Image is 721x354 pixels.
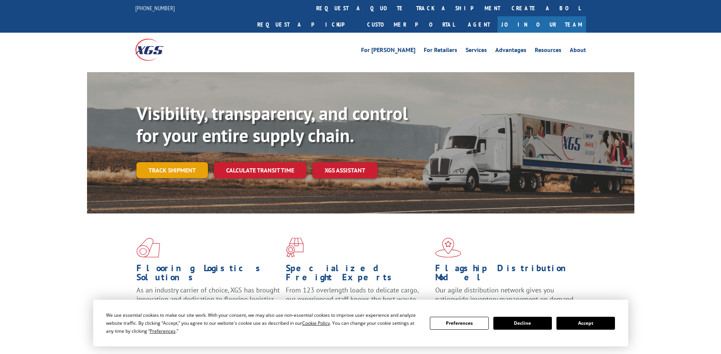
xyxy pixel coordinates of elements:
[435,286,575,303] span: Our agile distribution network gives you nationwide inventory management on demand.
[286,238,304,258] img: xgs-icon-focused-on-flooring-red
[466,47,487,55] a: Services
[424,47,457,55] a: For Retailers
[556,317,615,330] button: Accept
[150,328,176,334] span: Preferences
[460,16,498,33] a: Agent
[286,286,429,319] p: From 123 overlength loads to delicate cargo, our experienced staff knows the best way to move you...
[302,320,330,326] span: Cookie Policy
[498,16,586,33] a: Join Our Team
[286,264,429,286] h1: Specialized Freight Experts
[495,47,526,55] a: Advantages
[435,238,461,258] img: xgs-icon-flagship-distribution-model-red
[136,238,160,258] img: xgs-icon-total-supply-chain-intelligence-red
[136,286,280,313] span: As an industry carrier of choice, XGS has brought innovation and dedication to flooring logistics...
[136,264,280,286] h1: Flooring Logistics Solutions
[136,162,208,178] a: Track shipment
[312,162,377,179] a: XGS ASSISTANT
[135,4,175,12] a: [PHONE_NUMBER]
[570,47,586,55] a: About
[430,317,488,330] button: Preferences
[435,264,579,286] h1: Flagship Distribution Model
[493,317,552,330] button: Decline
[535,47,561,55] a: Resources
[106,311,421,335] div: We use essential cookies to make our site work. With your consent, we may also use non-essential ...
[361,16,460,33] a: Customer Portal
[252,16,361,33] a: Request a pickup
[214,162,306,179] a: Calculate transit time
[93,300,628,346] div: Cookie Consent Prompt
[136,101,408,147] b: Visibility, transparency, and control for your entire supply chain.
[361,47,415,55] a: For [PERSON_NAME]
